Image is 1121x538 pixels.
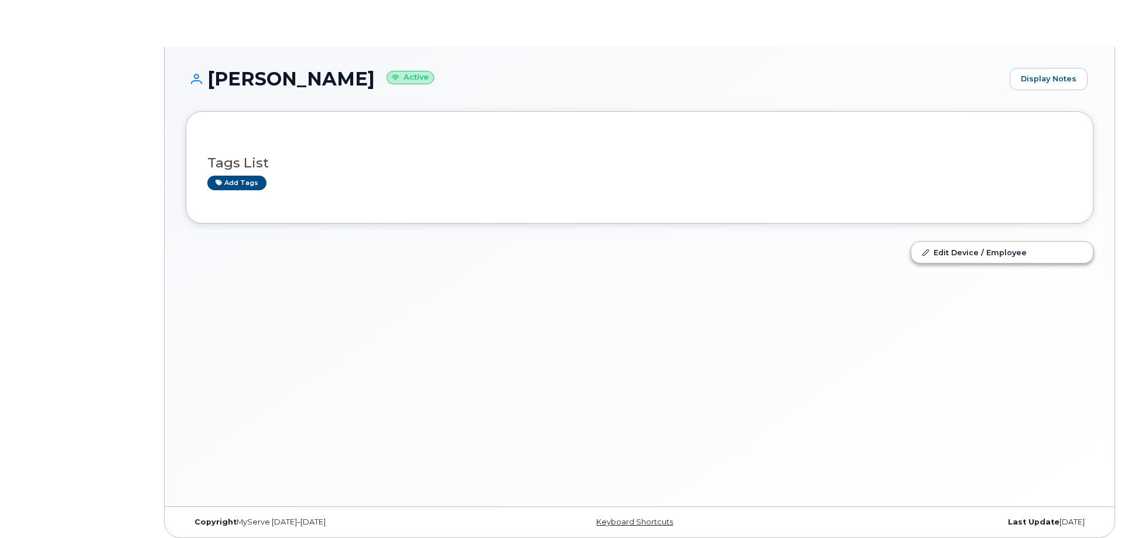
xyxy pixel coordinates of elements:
small: Active [387,71,434,84]
h1: [PERSON_NAME] [186,68,1004,89]
div: MyServe [DATE]–[DATE] [186,518,488,527]
a: Keyboard Shortcuts [596,518,673,526]
a: Display Notes [1010,68,1088,90]
div: [DATE] [791,518,1093,527]
a: Add tags [207,176,266,190]
strong: Copyright [194,518,237,526]
h3: Tags List [207,156,1072,170]
a: Edit Device / Employee [911,242,1093,263]
strong: Last Update [1008,518,1060,526]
